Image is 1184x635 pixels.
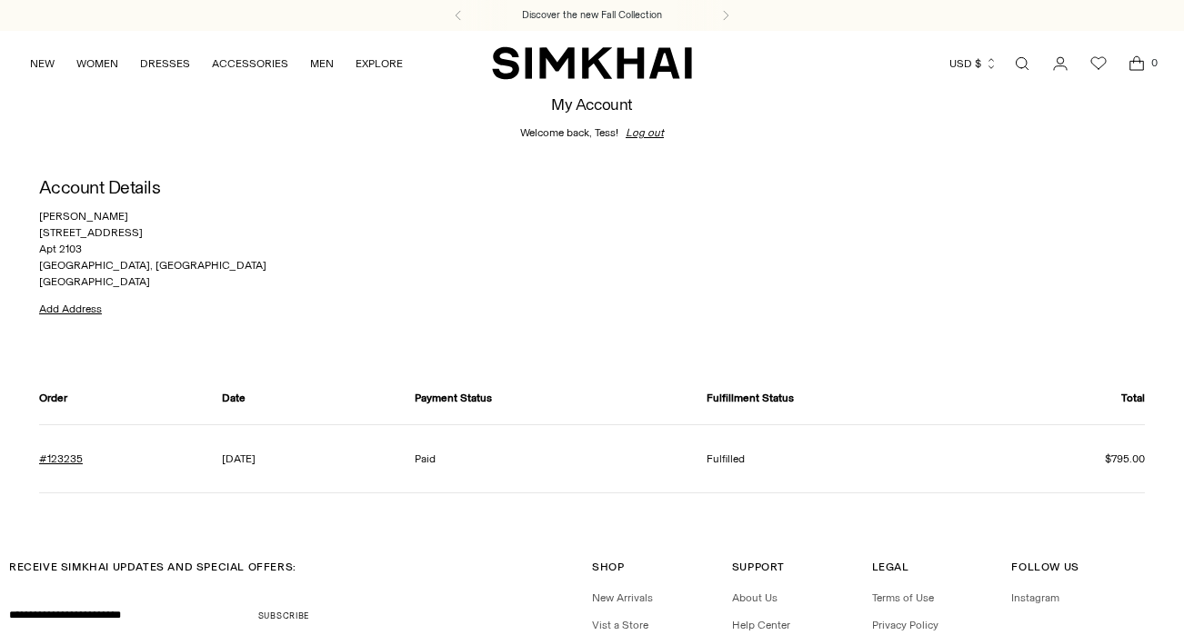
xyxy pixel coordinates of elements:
[1004,45,1040,82] a: Open search modal
[1080,45,1117,82] a: Wishlist
[39,451,83,467] a: Order number #123235
[592,619,648,631] a: Vist a Store
[1119,45,1155,82] a: Open cart modal
[996,424,1145,492] td: $795.00
[9,561,296,573] span: RECEIVE SIMKHAI UPDATES AND SPECIAL OFFERS:
[39,208,1145,290] p: [PERSON_NAME] [STREET_ADDRESS] Apt 2103 [GEOGRAPHIC_DATA], [GEOGRAPHIC_DATA] [GEOGRAPHIC_DATA]
[681,390,996,425] th: Fulfillment Status
[592,561,624,573] span: Shop
[1011,561,1079,573] span: Follow Us
[1146,55,1162,71] span: 0
[140,44,190,84] a: DRESSES
[30,44,55,84] a: NEW
[310,44,334,84] a: MEN
[996,390,1145,425] th: Total
[522,8,662,23] a: Discover the new Fall Collection
[949,44,998,84] button: USD $
[520,124,664,141] div: Welcome back, Tess!
[39,390,196,425] th: Order
[222,452,256,465] time: [DATE]
[872,619,938,631] a: Privacy Policy
[872,591,934,604] a: Terms of Use
[356,44,403,84] a: EXPLORE
[551,95,633,113] h1: My Account
[39,177,1145,197] h2: Account Details
[389,390,681,425] th: Payment Status
[872,561,909,573] span: Legal
[1011,591,1059,604] a: Instagram
[732,591,778,604] a: About Us
[732,619,790,631] a: Help Center
[389,424,681,492] td: Paid
[592,591,653,604] a: New Arrivals
[1042,45,1079,82] a: Go to the account page
[196,390,389,425] th: Date
[732,561,785,573] span: Support
[492,45,692,81] a: SIMKHAI
[76,44,118,84] a: WOMEN
[626,124,664,141] a: Log out
[681,424,996,492] td: Fulfilled
[212,44,288,84] a: ACCESSORIES
[39,301,102,317] a: Add Address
